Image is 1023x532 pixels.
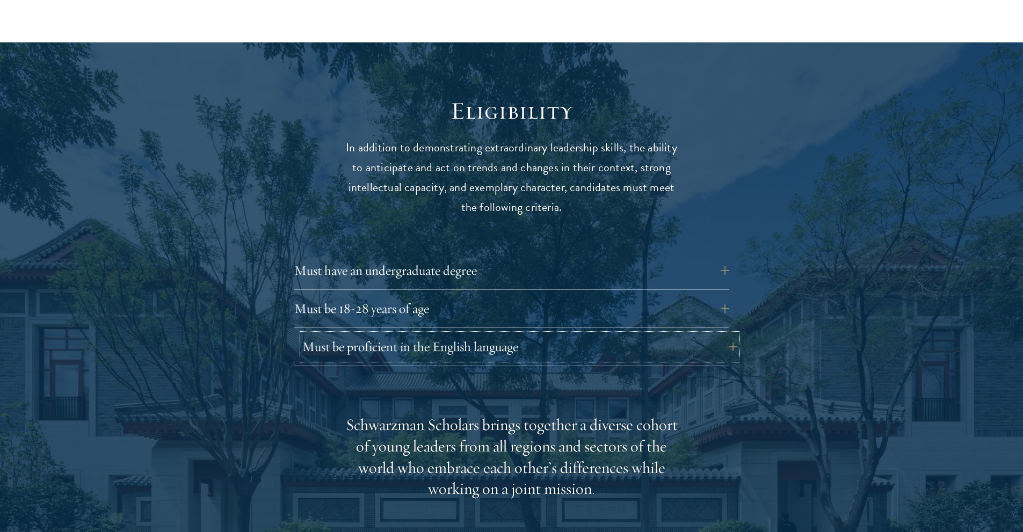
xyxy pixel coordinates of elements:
button: Must be proficient in the English language [302,334,737,360]
button: Must be 18-28 years of age [294,296,729,322]
div: Schwarzman Scholars brings together a diverse cohort of young leaders from all regions and sector... [345,414,678,500]
h2: Eligibility [345,96,678,126]
p: In addition to demonstrating extraordinary leadership skills, the ability to anticipate and act o... [345,138,678,217]
button: Must have an undergraduate degree [294,258,729,283]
